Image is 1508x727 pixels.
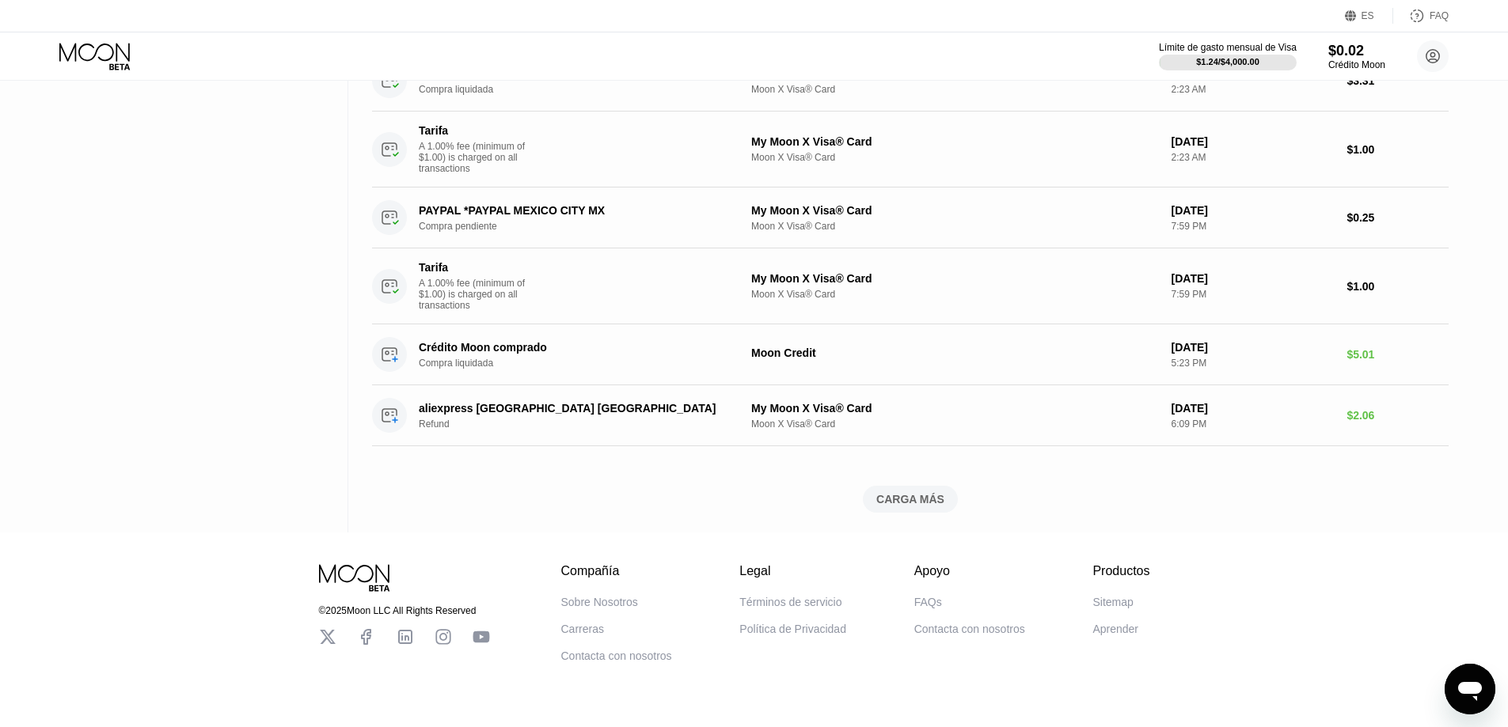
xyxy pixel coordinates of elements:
[1172,272,1335,285] div: [DATE]
[419,402,726,415] div: aliexpress [GEOGRAPHIC_DATA] [GEOGRAPHIC_DATA]
[1172,289,1335,300] div: 7:59 PM
[1092,623,1138,635] div: Aprender
[1445,664,1495,714] iframe: Botón para iniciar la ventana de mensajería
[419,261,530,274] div: Tarifa
[372,248,1449,324] div: TarifaA 1.00% fee (minimum of $1.00) is charged on all transactionsMy Moon X Visa® CardMoon X Vis...
[739,596,841,608] div: Términos de servicio
[1347,348,1449,361] div: $5.01
[372,385,1449,446] div: aliexpress [GEOGRAPHIC_DATA] [GEOGRAPHIC_DATA]RefundMy Moon X Visa® CardMoon X Visa® Card[DATE]6:...
[1328,43,1385,59] div: $0.02
[751,272,1159,285] div: My Moon X Visa® Card
[372,187,1449,248] div: PAYPAL *PAYPAL MEXICO CITY MXCompra pendienteMy Moon X Visa® CardMoon X Visa® Card[DATE]7:59 PM$0.25
[1347,211,1449,224] div: $0.25
[1172,402,1335,415] div: [DATE]
[1430,10,1449,21] div: FAQ
[419,221,749,232] div: Compra pendiente
[751,346,1159,359] div: Moon Credit
[561,596,638,608] div: Sobre Nosotros
[1172,418,1335,430] div: 6:09 PM
[1172,358,1335,369] div: 5:23 PM
[914,596,942,608] div: FAQs
[914,623,1025,635] div: Contacta con nosotros
[1092,596,1133,608] div: Sitemap
[876,492,944,506] div: CARGA MÁS
[751,289,1159,300] div: Moon X Visa® Card
[1172,204,1335,217] div: [DATE]
[419,124,530,137] div: Tarifa
[1328,59,1385,70] div: Crédito Moon
[1362,10,1374,21] div: ES
[751,204,1159,217] div: My Moon X Visa® Card
[1347,409,1449,422] div: $2.06
[419,204,726,217] div: PAYPAL *PAYPAL MEXICO CITY MX
[372,324,1449,385] div: Crédito Moon compradoCompra liquidadaMoon Credit[DATE]5:23 PM$5.01
[1172,152,1335,163] div: 2:23 AM
[751,418,1159,430] div: Moon X Visa® Card
[419,278,537,311] div: A 1.00% fee (minimum of $1.00) is charged on all transactions
[1172,135,1335,148] div: [DATE]
[1345,8,1393,24] div: ES
[561,649,672,662] div: Contacta con nosotros
[1159,42,1297,53] div: Límite de gasto mensual de Visa
[561,564,672,578] div: Compañía
[914,564,1025,578] div: Apoyo
[1172,221,1335,232] div: 7:59 PM
[561,623,604,635] div: Carreras
[1328,43,1385,70] div: $0.02Crédito Moon
[739,623,846,635] div: Política de Privacidad
[1347,280,1449,293] div: $1.00
[1347,143,1449,156] div: $1.00
[751,135,1159,148] div: My Moon X Visa® Card
[751,221,1159,232] div: Moon X Visa® Card
[751,152,1159,163] div: Moon X Visa® Card
[1393,8,1449,24] div: FAQ
[739,564,846,578] div: Legal
[319,605,490,616] div: © 2025 Moon LLC All Rights Reserved
[419,84,749,95] div: Compra liquidada
[751,84,1159,95] div: Moon X Visa® Card
[1159,42,1297,70] div: Límite de gasto mensual de Visa$1.24/$4,000.00
[372,51,1449,112] div: [DOMAIN_NAME] BOSTON [GEOGRAPHIC_DATA]Compra liquidadaMy Moon X Visa® CardMoon X Visa® Card[DATE]...
[751,402,1159,415] div: My Moon X Visa® Card
[1196,57,1259,66] div: $1.24 / $4,000.00
[1092,564,1149,578] div: Productos
[419,141,537,174] div: A 1.00% fee (minimum of $1.00) is charged on all transactions
[419,341,726,354] div: Crédito Moon comprado
[419,418,749,430] div: Refund
[372,112,1449,187] div: TarifaA 1.00% fee (minimum of $1.00) is charged on all transactionsMy Moon X Visa® CardMoon X Vis...
[372,486,1449,513] div: CARGA MÁS
[1172,341,1335,354] div: [DATE]
[1347,74,1449,87] div: $3.31
[419,358,749,369] div: Compra liquidada
[1172,84,1335,95] div: 2:23 AM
